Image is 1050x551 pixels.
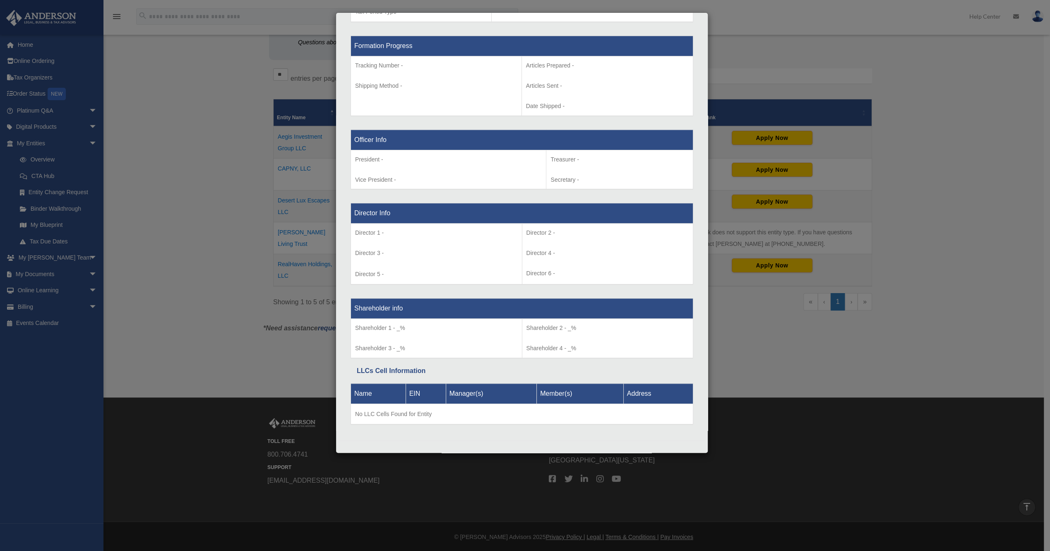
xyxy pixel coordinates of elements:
[351,404,693,424] td: No LLC Cells Found for Entity
[550,154,689,165] p: Treasurer -
[526,343,689,354] p: Shareholder 4 - _%
[355,343,518,354] p: Shareholder 3 - _%
[406,383,446,404] th: EIN
[351,298,693,319] th: Shareholder info
[526,101,689,111] p: Date Shipped -
[351,203,693,224] th: Director Info
[446,383,537,404] th: Manager(s)
[357,365,687,377] div: LLCs Cell Information
[526,268,689,279] p: Director 6 -
[355,248,518,258] p: Director 3 -
[526,323,689,333] p: Shareholder 2 - _%
[355,60,517,71] p: Tracking Number -
[355,175,542,185] p: Vice President -
[623,383,693,404] th: Address
[355,228,518,238] p: Director 1 -
[351,224,522,285] td: Director 5 -
[351,383,406,404] th: Name
[526,228,689,238] p: Director 2 -
[537,383,624,404] th: Member(s)
[355,154,542,165] p: President -
[526,60,689,71] p: Articles Prepared -
[355,323,518,333] p: Shareholder 1 - _%
[351,130,693,150] th: Officer Info
[550,175,689,185] p: Secretary -
[355,81,517,91] p: Shipping Method -
[526,81,689,91] p: Articles Sent -
[351,36,693,56] th: Formation Progress
[526,248,689,258] p: Director 4 -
